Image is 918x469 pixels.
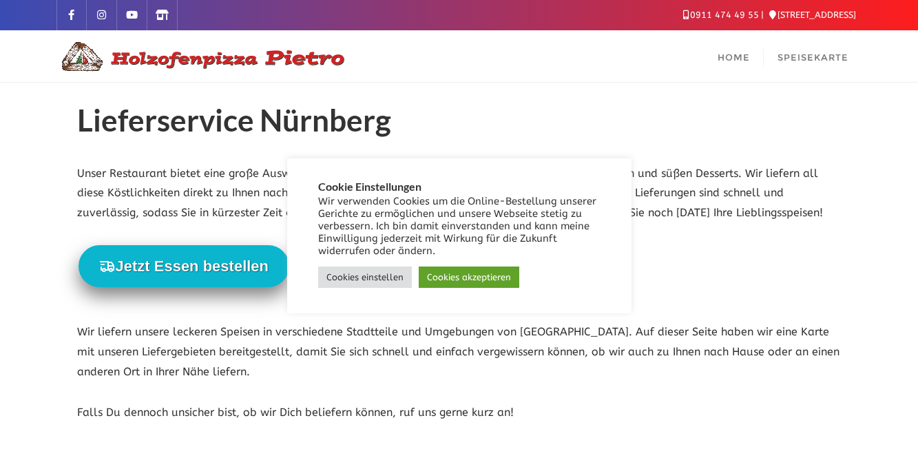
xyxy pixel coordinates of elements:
button: Jetzt Essen bestellen [79,245,290,287]
a: Speisekarte [764,30,862,82]
a: 0911 474 49 55 [683,10,759,20]
a: [STREET_ADDRESS] [769,10,856,20]
p: Unser Restaurant bietet eine große Auswahl an köstlichen Pizza-Sorten, frisch zubereiteten Pastag... [77,164,842,223]
a: Home [704,30,764,82]
h5: Cookie Einstellungen [318,180,601,193]
a: Cookies einstellen [318,267,412,288]
p: Falls Du dennoch unsicher bist, ob wir Dich beliefern können, ruf uns gerne kurz an! [77,403,842,423]
p: Wir liefern unsere leckeren Speisen in verschiedene Stadtteile und Umgebungen von [GEOGRAPHIC_DAT... [77,322,842,382]
a: Cookies akzeptieren [419,267,519,288]
h1: Lieferservice Nürnberg [77,103,842,143]
img: Logo [56,40,346,73]
div: Wir verwenden Cookies um die Online-Bestellung unserer Gerichte zu ermöglichen und unsere Webseit... [318,196,601,258]
span: Speisekarte [778,52,848,63]
span: Home [718,52,750,63]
